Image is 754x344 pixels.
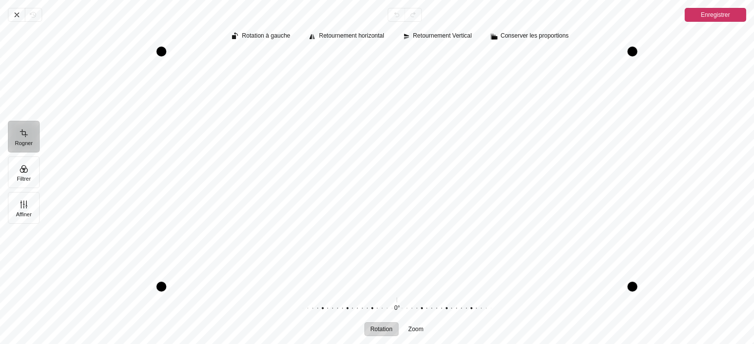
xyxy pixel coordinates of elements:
[157,51,167,287] div: Drag left
[227,30,296,44] button: Rotation à gauche
[408,326,424,332] span: Zoom
[242,33,290,39] span: Rotation à gauche
[413,33,472,39] span: Retournement Vertical
[162,47,633,56] div: Drag top
[370,326,393,332] span: Rotation
[701,9,730,21] span: Enregistrer
[162,282,633,292] div: Drag bottom
[486,30,575,44] button: Conserver les proportions
[685,8,746,22] button: Enregistrer
[628,51,638,287] div: Drag right
[398,30,478,44] button: Retournement Vertical
[319,33,384,39] span: Retournement horizontal
[304,30,390,44] button: Retournement horizontal
[501,33,569,39] span: Conserver les proportions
